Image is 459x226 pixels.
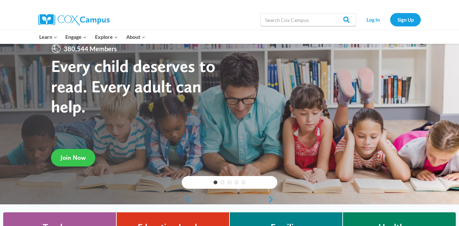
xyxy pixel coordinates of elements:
button: Child menu of Explore [91,30,122,44]
button: Child menu of About [122,30,149,44]
nav: Secondary Navigation [359,13,421,26]
a: previous [182,196,191,203]
button: Child menu of Learn [35,30,62,44]
a: 1 [214,180,217,184]
span: 380,544 Members [61,44,120,54]
strong: Every child deserves to read. Every adult can help. [51,56,215,117]
input: Search Cox Campus [260,13,356,26]
a: 4 [235,180,238,184]
a: next [268,196,277,203]
a: 3 [228,180,231,184]
nav: Primary Navigation [35,30,149,44]
a: 5 [242,180,245,184]
div: content slider buttons [182,193,277,206]
a: Join Now [51,149,95,166]
span: Join Now [61,154,86,161]
a: 2 [221,180,224,184]
a: Sign Up [390,13,421,26]
a: Log In [359,13,387,26]
img: Cox Campus [38,14,110,25]
button: Child menu of Engage [62,30,91,44]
